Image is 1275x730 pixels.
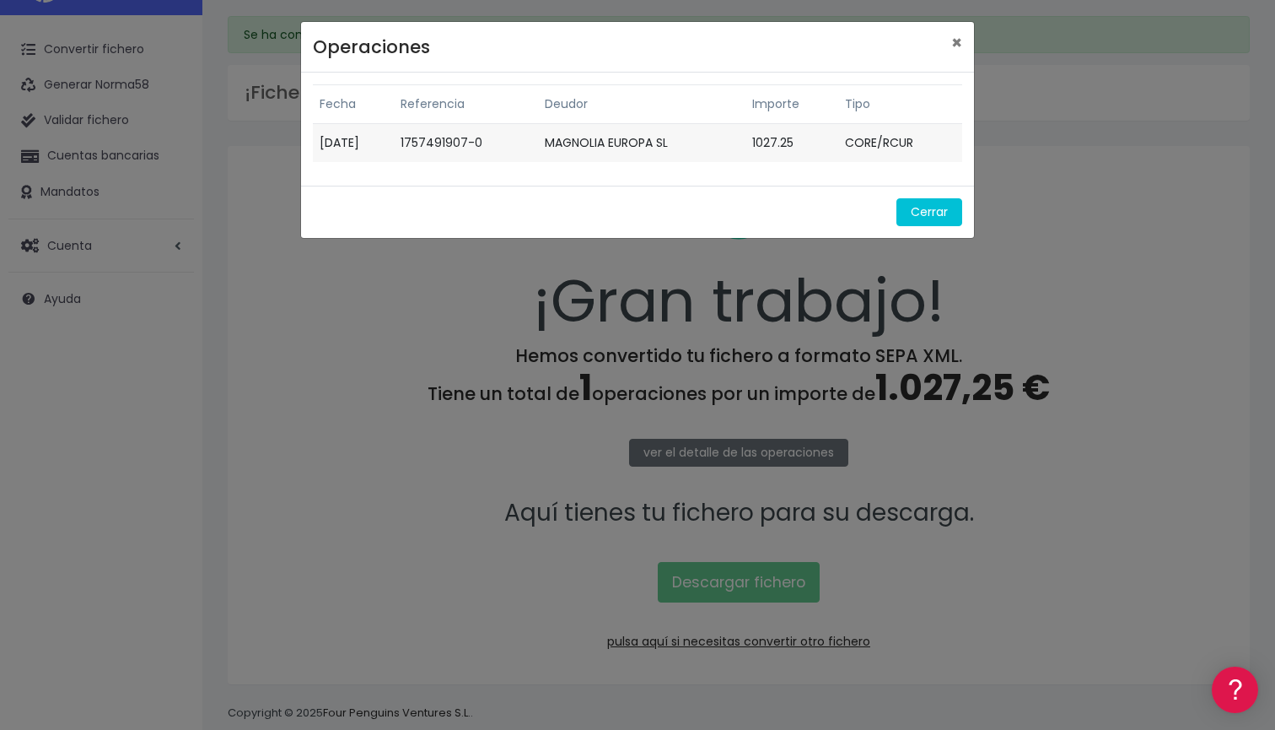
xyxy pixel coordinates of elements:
div: Facturación [17,335,320,351]
th: Importe [745,85,837,124]
th: Fecha [313,85,394,124]
a: General [17,362,320,388]
button: Contáctanos [17,452,320,481]
div: Información general [17,117,320,133]
a: Perfiles de empresas [17,292,320,318]
th: Referencia [394,85,539,124]
a: API [17,431,320,457]
button: Close [939,22,974,63]
div: Programadores [17,405,320,421]
a: POWERED BY ENCHANT [232,486,325,502]
td: MAGNOLIA EUROPA SL [538,124,745,163]
a: Formatos [17,214,320,240]
a: Problemas habituales [17,240,320,266]
th: Deudor [538,85,745,124]
h4: Operaciones [313,34,430,61]
th: Tipo [838,85,962,124]
td: [DATE] [313,124,394,163]
a: Información general [17,143,320,170]
td: 1027.25 [745,124,837,163]
button: Cerrar [896,198,962,226]
td: CORE/RCUR [838,124,962,163]
a: Videotutoriales [17,266,320,292]
div: Convertir ficheros [17,187,320,203]
span: × [951,30,962,55]
td: 1757491907-0 [394,124,539,163]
